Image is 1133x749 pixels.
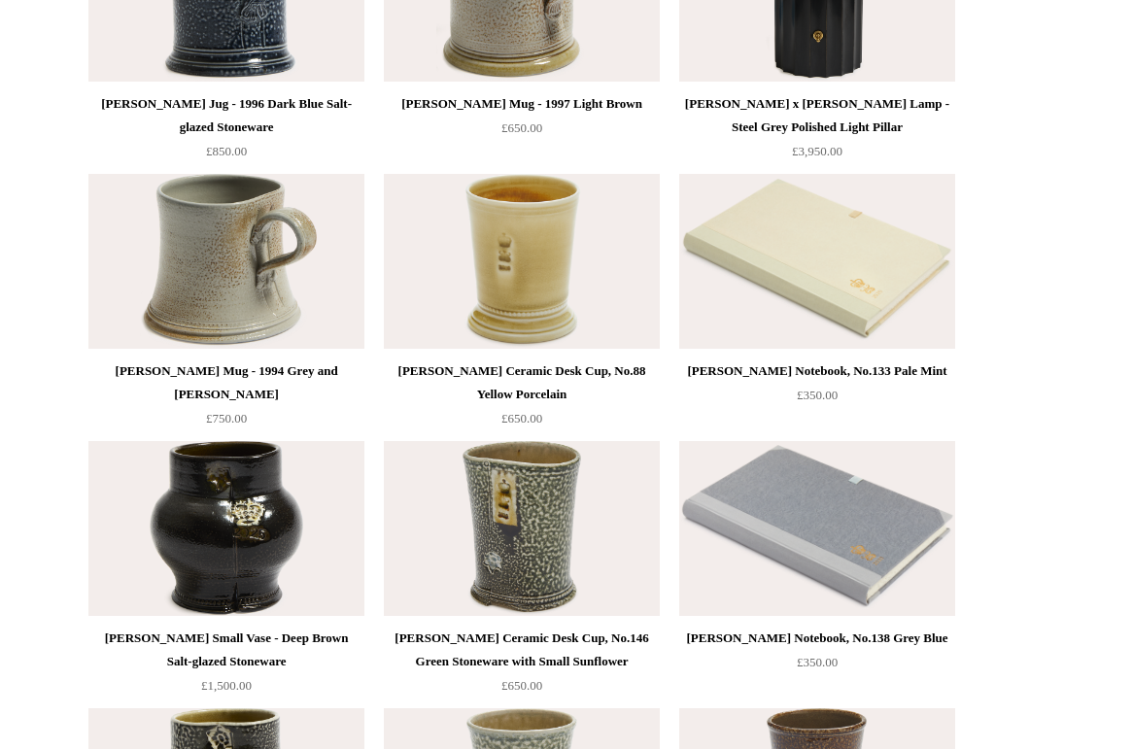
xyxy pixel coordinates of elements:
[389,627,655,673] div: [PERSON_NAME] Ceramic Desk Cup, No.146 Green Stoneware with Small Sunflower
[684,92,950,139] div: [PERSON_NAME] x [PERSON_NAME] Lamp - Steel Grey Polished Light Pillar
[389,92,655,116] div: [PERSON_NAME] Mug - 1997 Light Brown
[679,359,955,439] a: [PERSON_NAME] Notebook, No.133 Pale Mint £350.00
[679,441,955,616] img: Steve Harrison Notebook, No.138 Grey Blue
[679,174,955,349] img: Steve Harrison Notebook, No.133 Pale Mint
[384,627,660,706] a: [PERSON_NAME] Ceramic Desk Cup, No.146 Green Stoneware with Small Sunflower £650.00
[88,441,364,616] a: Steve Harrison Small Vase - Deep Brown Salt-glazed Stoneware Steve Harrison Small Vase - Deep Bro...
[679,627,955,706] a: [PERSON_NAME] Notebook, No.138 Grey Blue £350.00
[679,174,955,349] a: Steve Harrison Notebook, No.133 Pale Mint Steve Harrison Notebook, No.133 Pale Mint
[501,411,542,426] span: £650.00
[384,359,660,439] a: [PERSON_NAME] Ceramic Desk Cup, No.88 Yellow Porcelain £650.00
[88,174,364,349] a: Steve Harrison Mug - 1994 Grey and Brown Steve Harrison Mug - 1994 Grey and Brown
[88,359,364,439] a: [PERSON_NAME] Mug - 1994 Grey and [PERSON_NAME] £750.00
[88,441,364,616] img: Steve Harrison Small Vase - Deep Brown Salt-glazed Stoneware
[679,92,955,172] a: [PERSON_NAME] x [PERSON_NAME] Lamp - Steel Grey Polished Light Pillar £3,950.00
[384,441,660,616] img: Steve Harrison Ceramic Desk Cup, No.146 Green Stoneware with Small Sunflower
[792,144,842,158] span: £3,950.00
[684,627,950,650] div: [PERSON_NAME] Notebook, No.138 Grey Blue
[88,174,364,349] img: Steve Harrison Mug - 1994 Grey and Brown
[384,174,660,349] a: Steve Harrison Ceramic Desk Cup, No.88 Yellow Porcelain Steve Harrison Ceramic Desk Cup, No.88 Ye...
[384,174,660,349] img: Steve Harrison Ceramic Desk Cup, No.88 Yellow Porcelain
[93,359,360,406] div: [PERSON_NAME] Mug - 1994 Grey and [PERSON_NAME]
[797,655,838,669] span: £350.00
[389,359,655,406] div: [PERSON_NAME] Ceramic Desk Cup, No.88 Yellow Porcelain
[384,92,660,172] a: [PERSON_NAME] Mug - 1997 Light Brown £650.00
[93,92,360,139] div: [PERSON_NAME] Jug - 1996 Dark Blue Salt-glazed Stoneware
[384,441,660,616] a: Steve Harrison Ceramic Desk Cup, No.146 Green Stoneware with Small Sunflower Steve Harrison Ceram...
[206,144,247,158] span: £850.00
[88,92,364,172] a: [PERSON_NAME] Jug - 1996 Dark Blue Salt-glazed Stoneware £850.00
[684,359,950,383] div: [PERSON_NAME] Notebook, No.133 Pale Mint
[206,411,247,426] span: £750.00
[501,678,542,693] span: £650.00
[93,627,360,673] div: [PERSON_NAME] Small Vase - Deep Brown Salt-glazed Stoneware
[797,388,838,402] span: £350.00
[88,627,364,706] a: [PERSON_NAME] Small Vase - Deep Brown Salt-glazed Stoneware £1,500.00
[201,678,252,693] span: £1,500.00
[501,120,542,135] span: £650.00
[679,441,955,616] a: Steve Harrison Notebook, No.138 Grey Blue Steve Harrison Notebook, No.138 Grey Blue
